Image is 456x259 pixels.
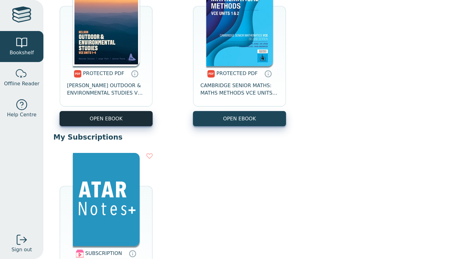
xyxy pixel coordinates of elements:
span: SUBSCRIPTION [85,250,122,256]
span: Sign out [11,246,32,253]
span: Bookshelf [10,49,34,56]
a: OPEN EBOOK [193,111,286,126]
a: Protected PDFs cannot be printed, copied or shared. They can be accessed online through Education... [264,70,272,77]
span: CAMBRIDGE SENIOR MATHS: MATHS METHODS VCE UNITS 1&2 [200,82,279,97]
p: My Subscriptions [53,132,446,142]
span: PROTECTED PDF [217,70,258,76]
img: subscription.svg [76,250,84,257]
span: [PERSON_NAME] OUTDOOR & ENVIRONMENTAL STUDIES VCE UNITS 1-4 STUDENT EBOOK 5E [67,82,145,97]
img: pdf.svg [74,70,82,78]
img: pdf.svg [207,70,215,78]
span: PROTECTED PDF [83,70,124,76]
img: 5df276d0-ac4d-44c9-9fd2-1a5eb7e454d0.png [73,153,140,246]
a: Protected PDFs cannot be printed, copied or shared. They can be accessed online through Education... [131,70,138,77]
a: Digital subscriptions can include coursework, exercises and interactive content. Subscriptions ar... [129,250,136,257]
a: OPEN EBOOK [60,111,153,126]
span: Offline Reader [4,80,39,87]
span: Help Centre [7,111,36,118]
